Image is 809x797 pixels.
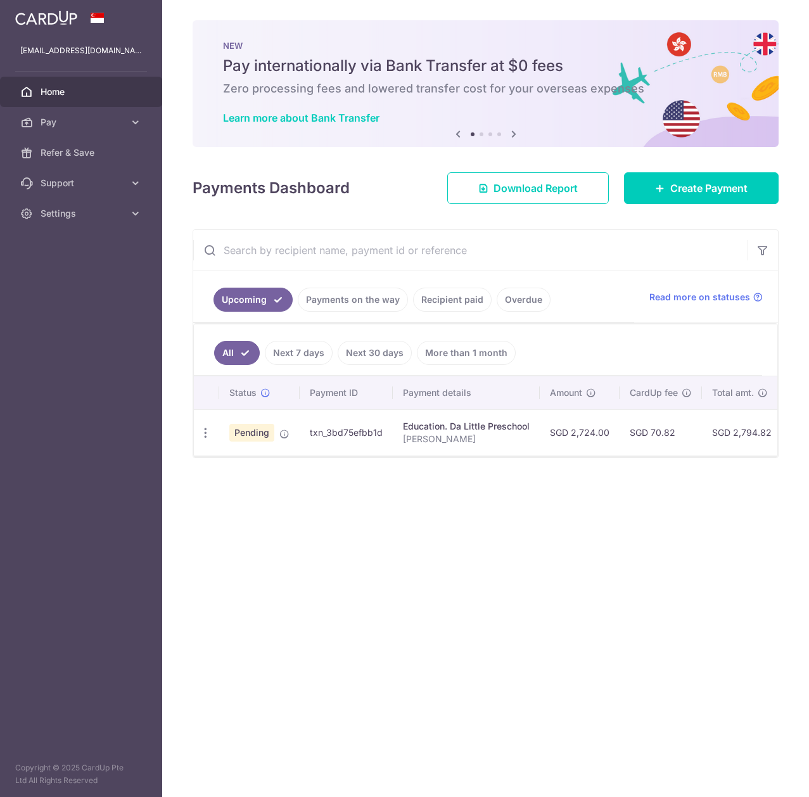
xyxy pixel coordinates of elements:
[223,112,379,124] a: Learn more about Bank Transfer
[223,81,748,96] h6: Zero processing fees and lowered transfer cost for your overseas expenses
[403,433,530,445] p: [PERSON_NAME]
[550,386,582,399] span: Amount
[223,56,748,76] h5: Pay internationally via Bank Transfer at $0 fees
[265,341,333,365] a: Next 7 days
[300,376,393,409] th: Payment ID
[41,116,124,129] span: Pay
[41,177,124,189] span: Support
[620,409,702,456] td: SGD 70.82
[300,409,393,456] td: txn_3bd75efbb1d
[338,341,412,365] a: Next 30 days
[540,409,620,456] td: SGD 2,724.00
[649,291,750,303] span: Read more on statuses
[417,341,516,365] a: More than 1 month
[193,230,748,271] input: Search by recipient name, payment id or reference
[403,420,530,433] div: Education. Da Little Preschool
[193,177,350,200] h4: Payments Dashboard
[193,20,779,147] img: Bank transfer banner
[20,44,142,57] p: [EMAIL_ADDRESS][DOMAIN_NAME]
[298,288,408,312] a: Payments on the way
[649,291,763,303] a: Read more on statuses
[413,288,492,312] a: Recipient paid
[41,86,124,98] span: Home
[497,288,551,312] a: Overdue
[712,386,754,399] span: Total amt.
[41,207,124,220] span: Settings
[213,288,293,312] a: Upcoming
[229,424,274,442] span: Pending
[702,409,782,456] td: SGD 2,794.82
[223,41,748,51] p: NEW
[630,386,678,399] span: CardUp fee
[624,172,779,204] a: Create Payment
[15,10,77,25] img: CardUp
[447,172,609,204] a: Download Report
[393,376,540,409] th: Payment details
[670,181,748,196] span: Create Payment
[41,146,124,159] span: Refer & Save
[214,341,260,365] a: All
[494,181,578,196] span: Download Report
[229,386,257,399] span: Status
